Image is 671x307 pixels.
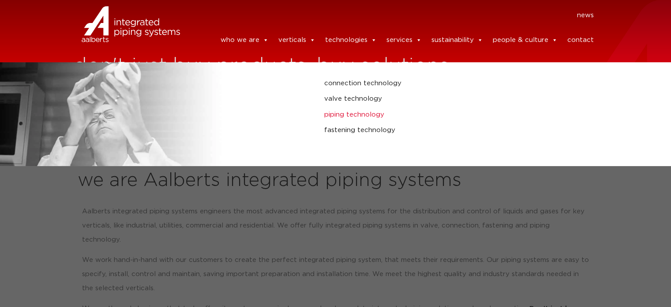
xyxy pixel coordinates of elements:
[431,31,483,49] a: sustainability
[278,31,315,49] a: verticals
[324,78,576,89] a: connection technology
[193,8,594,23] nav: Menu
[386,31,421,49] a: services
[567,31,593,49] a: contact
[325,31,376,49] a: technologies
[324,93,576,105] a: valve technology
[220,31,268,49] a: who we are
[324,125,576,136] a: fastening technology
[82,253,589,296] p: We work hand-in-hand with our customers to create the perfect integrated piping system, that meet...
[78,170,594,191] h2: we are Aalberts integrated piping systems
[82,205,589,247] p: Aalberts integrated piping systems engineers the most advanced integrated piping systems for the ...
[492,31,557,49] a: people & culture
[324,109,576,121] a: piping technology
[577,8,593,23] a: news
